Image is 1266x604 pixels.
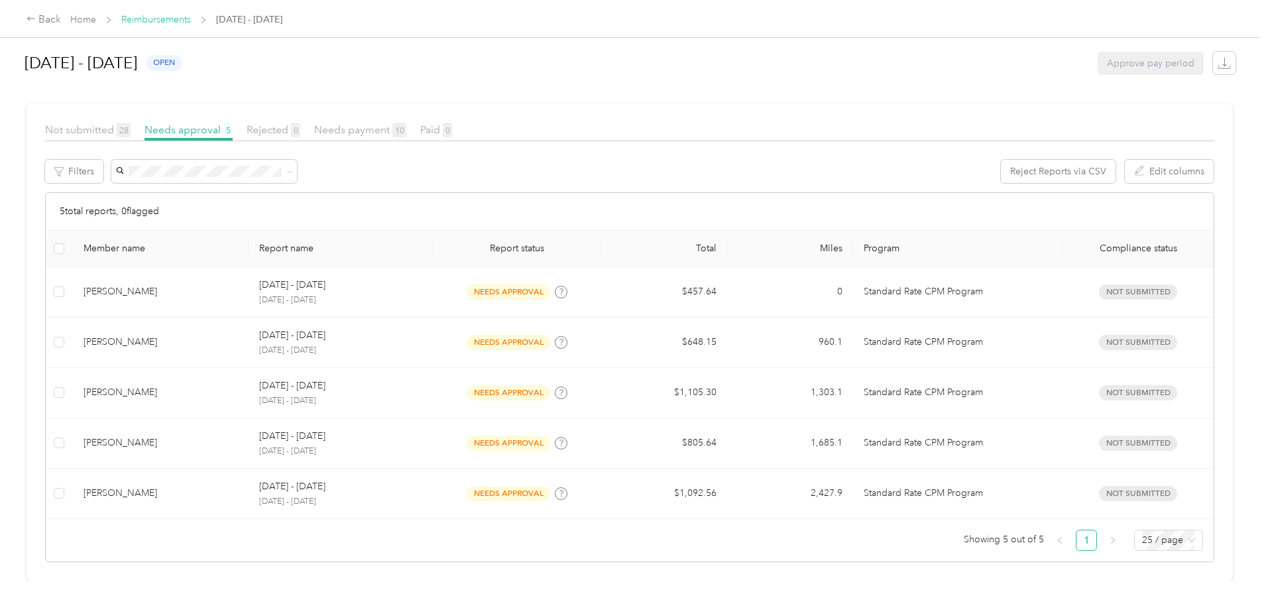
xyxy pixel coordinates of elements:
div: [PERSON_NAME] [84,486,239,501]
span: Not submitted [1099,436,1177,451]
li: Previous Page [1049,530,1070,551]
span: 25 / page [1142,530,1195,550]
span: left [1056,536,1064,544]
a: Home [70,14,96,25]
p: Standard Rate CPM Program [864,486,1052,501]
div: [PERSON_NAME] [84,436,239,450]
div: [PERSON_NAME] [84,284,239,299]
span: needs approval [467,486,550,501]
td: 960.1 [727,318,853,368]
td: 1,303.1 [727,368,853,418]
div: [PERSON_NAME] [84,385,239,400]
td: $1,092.56 [601,469,727,519]
p: [DATE] - [DATE] [259,345,422,357]
p: [DATE] - [DATE] [259,328,325,343]
td: $457.64 [601,267,727,318]
span: 28 [117,123,131,137]
td: $648.15 [601,318,727,368]
th: Program [853,231,1063,267]
div: Miles [738,243,842,254]
td: 1,685.1 [727,418,853,469]
div: Back [27,12,61,28]
button: Filters [45,160,103,183]
p: [DATE] - [DATE] [259,479,325,494]
span: Report status [444,243,591,254]
div: Member name [84,243,239,254]
div: Total [612,243,717,254]
h1: [DATE] - [DATE] [25,47,137,79]
th: Member name [73,231,249,267]
span: right [1109,536,1117,544]
span: Needs payment [314,123,406,136]
a: Reimbursements [121,14,191,25]
li: Next Page [1102,530,1123,551]
button: left [1049,530,1070,551]
button: Edit columns [1125,160,1214,183]
a: 1 [1076,530,1096,550]
td: $805.64 [601,418,727,469]
span: needs approval [467,284,550,300]
p: [DATE] - [DATE] [259,395,422,407]
div: 5 total reports, 0 flagged [46,193,1214,231]
span: Not submitted [1099,486,1177,501]
p: [DATE] - [DATE] [259,294,422,306]
span: needs approval [467,335,550,350]
span: needs approval [467,385,550,400]
th: Report name [249,231,433,267]
p: [DATE] - [DATE] [259,496,422,508]
span: 0 [291,123,300,137]
span: Not submitted [1099,385,1177,400]
td: Standard Rate CPM Program [853,318,1063,368]
button: Reject Reports via CSV [1001,160,1116,183]
span: Not submitted [1099,335,1177,350]
span: Showing 5 out of 5 [964,530,1044,550]
span: Compliance status [1073,243,1203,254]
p: [DATE] - [DATE] [259,278,325,292]
p: Standard Rate CPM Program [864,436,1052,450]
iframe: Everlance-gr Chat Button Frame [1192,530,1266,604]
span: [DATE] - [DATE] [216,13,282,27]
td: 0 [727,267,853,318]
span: Not submitted [1099,284,1177,300]
span: 5 [223,123,233,137]
span: 10 [392,123,406,137]
span: 0 [443,123,452,137]
td: Standard Rate CPM Program [853,418,1063,469]
span: needs approval [467,436,550,451]
span: Rejected [247,123,300,136]
td: Standard Rate CPM Program [853,267,1063,318]
p: [DATE] - [DATE] [259,379,325,393]
button: right [1102,530,1123,551]
div: Page Size [1134,530,1203,551]
li: 1 [1076,530,1097,551]
td: Standard Rate CPM Program [853,368,1063,418]
p: Standard Rate CPM Program [864,335,1052,349]
p: [DATE] - [DATE] [259,446,422,457]
div: [PERSON_NAME] [84,335,239,349]
span: Paid [420,123,452,136]
span: open [146,55,182,70]
p: [DATE] - [DATE] [259,429,325,444]
p: Standard Rate CPM Program [864,284,1052,299]
td: $1,105.30 [601,368,727,418]
td: Standard Rate CPM Program [853,469,1063,519]
td: 2,427.9 [727,469,853,519]
span: Needs approval [144,123,233,136]
p: Standard Rate CPM Program [864,385,1052,400]
span: Not submitted [45,123,131,136]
